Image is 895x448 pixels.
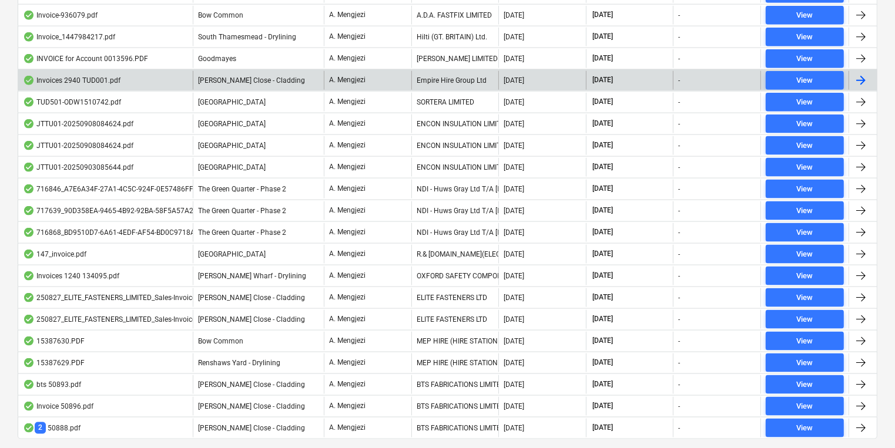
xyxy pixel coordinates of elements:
[797,356,813,370] div: View
[198,380,305,389] span: Newton Close - Cladding
[329,162,366,172] p: A. Mengjezi
[411,332,499,351] div: MEP HIRE (HIRE STATION LTD)
[766,49,844,68] button: View
[766,28,844,46] button: View
[23,32,35,42] div: OCR finished
[23,228,35,237] div: OCR finished
[591,75,614,85] span: [DATE]
[411,223,499,242] div: NDI - Huws Gray Ltd T/A [PERSON_NAME]
[797,31,813,44] div: View
[23,54,35,63] div: OCR finished
[766,136,844,155] button: View
[797,335,813,348] div: View
[591,206,614,215] span: [DATE]
[411,6,499,25] div: A.D.A. FASTFIX LIMITED
[198,98,266,106] span: Camden Goods Yard
[23,76,35,85] div: OCR finished
[411,28,499,46] div: Hilti (GT. BRITAIN) Ltd.
[411,245,499,264] div: R.& [DOMAIN_NAME](ELECTRICAL WHOLESALERS)LIMITED
[678,337,680,345] div: -
[329,119,366,129] p: A. Mengjezi
[504,380,524,389] div: [DATE]
[411,419,499,437] div: BTS FABRICATIONS LIMITED
[198,33,296,41] span: South Thamesmead - Drylining
[198,294,305,302] span: Newton Close - Cladding
[766,332,844,351] button: View
[23,293,232,302] div: 250827_ELITE_FASTENERS_LIMITED_Sales-Invoice_79332.pdf
[198,424,305,432] span: Newton Close - Cladding
[23,184,35,194] div: OCR finished
[591,184,614,194] span: [DATE]
[329,271,366,281] p: A. Mengjezi
[329,292,366,302] p: A. Mengjezi
[411,49,499,68] div: [PERSON_NAME] LIMITED
[198,142,266,150] span: Camden Goods Yard
[591,119,614,129] span: [DATE]
[23,119,133,129] div: JTTU01-20250908084624.pdf
[411,310,499,329] div: ELITE FASTENERS LTD
[678,98,680,106] div: -
[23,97,121,107] div: TUD501-ODW1510742.pdf
[329,206,366,215] p: A. Mengjezi
[504,185,524,193] div: [DATE]
[678,272,680,280] div: -
[411,114,499,133] div: ENCON INSULATION LIMITED
[329,227,366,237] p: A. Mengjezi
[797,378,813,392] div: View
[198,315,305,324] span: Newton Close - Cladding
[411,136,499,155] div: ENCON INSULATION LIMITED
[23,141,133,150] div: JTTU01-20250908084624.pdf
[591,314,614,324] span: [DATE]
[198,185,286,193] span: The Green Quarter - Phase 2
[329,401,366,411] p: A. Mengjezi
[591,227,614,237] span: [DATE]
[591,401,614,411] span: [DATE]
[766,397,844,416] button: View
[23,402,93,411] div: Invoice 50896.pdf
[766,6,844,25] button: View
[23,228,223,237] div: 716868_BD9510D7-6A61-4EDF-AF54-BD0C9718A0DF.PDF
[23,380,81,389] div: bts 50893.pdf
[504,337,524,345] div: [DATE]
[678,55,680,63] div: -
[766,201,844,220] button: View
[23,293,35,302] div: OCR finished
[329,10,366,20] p: A. Mengjezi
[411,267,499,285] div: OXFORD SAFETY COMPONENTS
[591,358,614,368] span: [DATE]
[23,315,35,324] div: OCR finished
[678,359,680,367] div: -
[766,114,844,133] button: View
[504,120,524,128] div: [DATE]
[678,163,680,171] div: -
[23,380,35,389] div: OCR finished
[766,288,844,307] button: View
[198,120,266,128] span: Camden Goods Yard
[411,180,499,198] div: NDI - Huws Gray Ltd T/A [PERSON_NAME]
[35,422,46,433] span: 2
[23,163,35,172] div: OCR finished
[766,71,844,90] button: View
[678,424,680,432] div: -
[797,161,813,174] div: View
[591,271,614,281] span: [DATE]
[766,310,844,329] button: View
[411,375,499,394] div: BTS FABRICATIONS LIMITED
[591,140,614,150] span: [DATE]
[23,315,232,324] div: 250827_ELITE_FASTENERS_LIMITED_Sales-Invoice_79331.pdf
[329,32,366,42] p: A. Mengjezi
[198,11,243,19] span: Bow Common
[23,119,35,129] div: OCR finished
[198,76,305,85] span: Newton Close - Cladding
[678,33,680,41] div: -
[797,139,813,153] div: View
[678,120,680,128] div: -
[504,55,524,63] div: [DATE]
[23,423,35,433] div: OCR finished
[504,250,524,258] div: [DATE]
[504,98,524,106] div: [DATE]
[766,93,844,112] button: View
[678,185,680,193] div: -
[504,359,524,367] div: [DATE]
[23,163,133,172] div: JTTU01-20250903085644.pdf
